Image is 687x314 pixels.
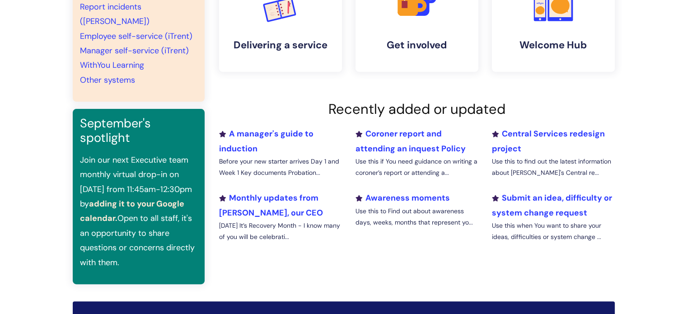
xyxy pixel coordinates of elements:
[219,101,615,117] h2: Recently added or updated
[355,156,478,178] p: Use this if You need guidance on writing a coroner’s report or attending a...
[355,128,465,154] a: Coroner report and attending an inquest Policy
[219,128,313,154] a: A manager's guide to induction
[491,192,612,218] a: Submit an idea, difficulty or system change request
[491,156,614,178] p: Use this to find out the latest information about [PERSON_NAME]'s Central re...
[80,60,144,70] a: WithYou Learning
[80,45,189,56] a: Manager self-service (iTrent)
[219,156,342,178] p: Before your new starter arrives Day 1 and Week 1 Key documents Probation...
[80,116,197,145] h3: September's spotlight
[499,39,608,51] h4: Welcome Hub
[219,220,342,243] p: [DATE] It’s Recovery Month - I know many of you will be celebrati...
[491,128,604,154] a: Central Services redesign project
[219,192,323,218] a: Monthly updates from [PERSON_NAME], our CEO
[491,220,614,243] p: Use this when You want to share your ideas, difficulties or system change ...
[80,198,184,224] a: adding it to your Google calendar.
[80,31,192,42] a: Employee self-service (iTrent)
[80,75,135,85] a: Other systems
[80,153,197,270] p: Join our next Executive team monthly virtual drop-in on [DATE] from 11:45am-12:30pm by Open to al...
[80,1,150,27] a: Report incidents ([PERSON_NAME])
[355,206,478,228] p: Use this to Find out about awareness days, weeks, months that represent yo...
[363,39,471,51] h4: Get involved
[355,192,449,203] a: Awareness moments
[226,39,335,51] h4: Delivering a service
